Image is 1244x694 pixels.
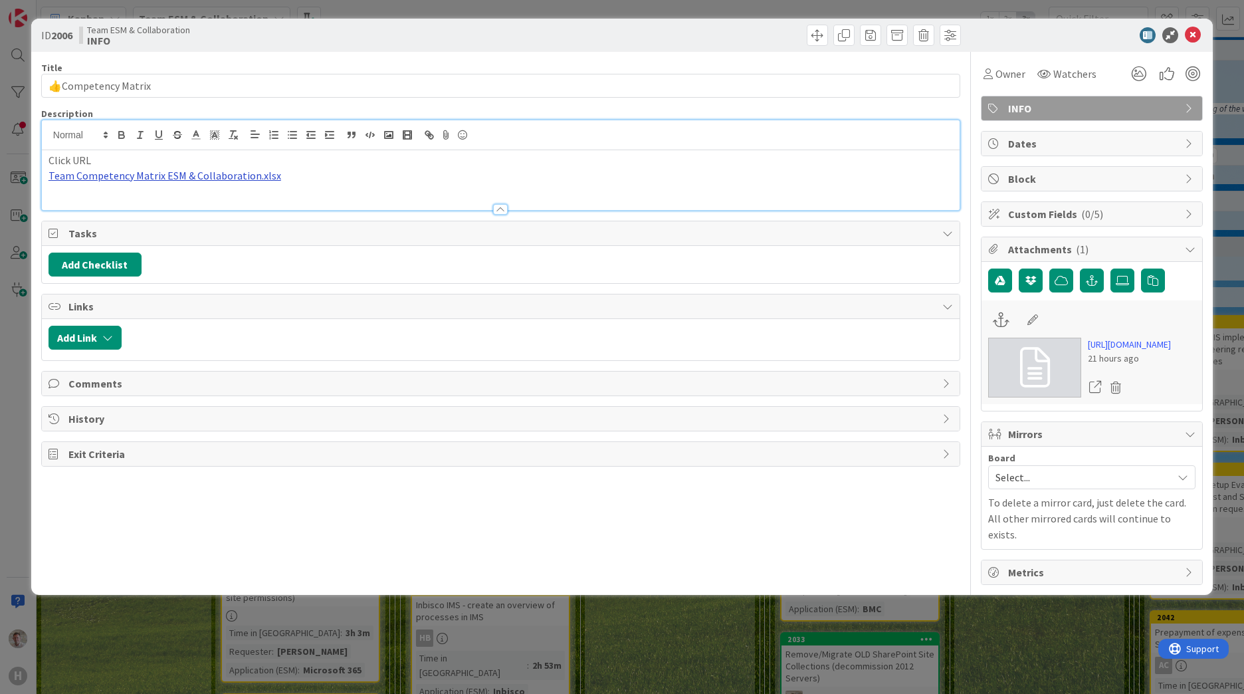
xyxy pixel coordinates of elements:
[87,25,190,35] span: Team ESM & Collaboration
[1008,426,1178,442] span: Mirrors
[41,27,72,43] span: ID
[68,298,936,314] span: Links
[1088,338,1171,352] a: [URL][DOMAIN_NAME]
[41,62,62,74] label: Title
[51,29,72,42] b: 2006
[49,253,142,277] button: Add Checklist
[995,468,1166,487] span: Select...
[28,2,60,18] span: Support
[1081,207,1103,221] span: ( 0/5 )
[988,453,1015,463] span: Board
[1088,379,1102,396] a: Open
[1088,352,1171,366] div: 21 hours ago
[995,66,1025,82] span: Owner
[68,446,936,462] span: Exit Criteria
[1008,171,1178,187] span: Block
[49,153,953,168] p: Click URL
[41,108,93,120] span: Description
[1008,206,1178,222] span: Custom Fields
[49,169,281,182] a: Team Competency Matrix ESM & Collaboration.xlsx
[68,225,936,241] span: Tasks
[1076,243,1088,256] span: ( 1 )
[1008,564,1178,580] span: Metrics
[1008,100,1178,116] span: INFO
[1008,136,1178,152] span: Dates
[68,376,936,392] span: Comments
[41,74,960,98] input: type card name here...
[87,35,190,46] b: INFO
[1008,241,1178,257] span: Attachments
[49,326,122,350] button: Add Link
[68,411,936,427] span: History
[988,495,1195,542] p: To delete a mirror card, just delete the card. All other mirrored cards will continue to exists.
[1053,66,1096,82] span: Watchers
